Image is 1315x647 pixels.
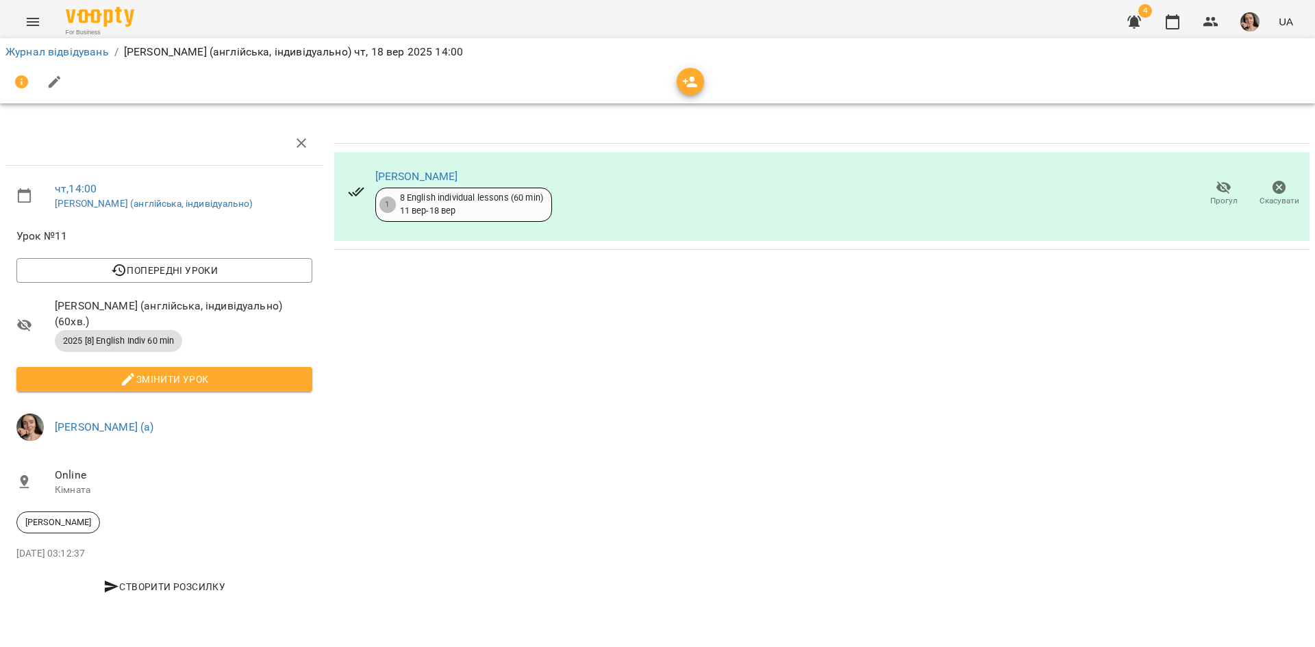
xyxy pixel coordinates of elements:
span: [PERSON_NAME] (англійська, індивідуально) ( 60 хв. ) [55,298,312,330]
li: / [114,44,118,60]
span: 2025 [8] English Indiv 60 min [55,335,182,347]
span: 4 [1138,4,1152,18]
span: UA [1279,14,1293,29]
a: Журнал відвідувань [5,45,109,58]
a: [PERSON_NAME] (а) [55,420,154,433]
img: Voopty Logo [66,7,134,27]
img: aaa0aa5797c5ce11638e7aad685b53dd.jpeg [1240,12,1260,31]
div: [PERSON_NAME] [16,511,100,533]
a: [PERSON_NAME] (англійська, індивідуально) [55,198,253,209]
button: UA [1273,9,1299,34]
button: Попередні уроки [16,258,312,283]
button: Скасувати [1251,175,1307,213]
span: Скасувати [1260,195,1299,207]
span: Змінити урок [27,371,301,388]
button: Змінити урок [16,367,312,392]
div: 8 English individual lessons (60 min) 11 вер - 18 вер [400,192,543,217]
button: Прогул [1196,175,1251,213]
a: [PERSON_NAME] [375,170,458,183]
span: Попередні уроки [27,262,301,279]
span: Online [55,467,312,483]
span: [PERSON_NAME] [17,516,99,529]
button: Створити розсилку [16,574,312,599]
button: Menu [16,5,49,38]
p: Кімната [55,483,312,497]
nav: breadcrumb [5,44,1310,60]
img: aaa0aa5797c5ce11638e7aad685b53dd.jpeg [16,414,44,441]
span: For Business [66,28,134,37]
span: Створити розсилку [22,579,307,595]
p: [PERSON_NAME] (англійська, індивідуально) чт, 18 вер 2025 14:00 [124,44,463,60]
span: Прогул [1210,195,1238,207]
p: [DATE] 03:12:37 [16,547,312,561]
span: Урок №11 [16,228,312,244]
div: 1 [379,196,396,213]
a: чт , 14:00 [55,182,97,195]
